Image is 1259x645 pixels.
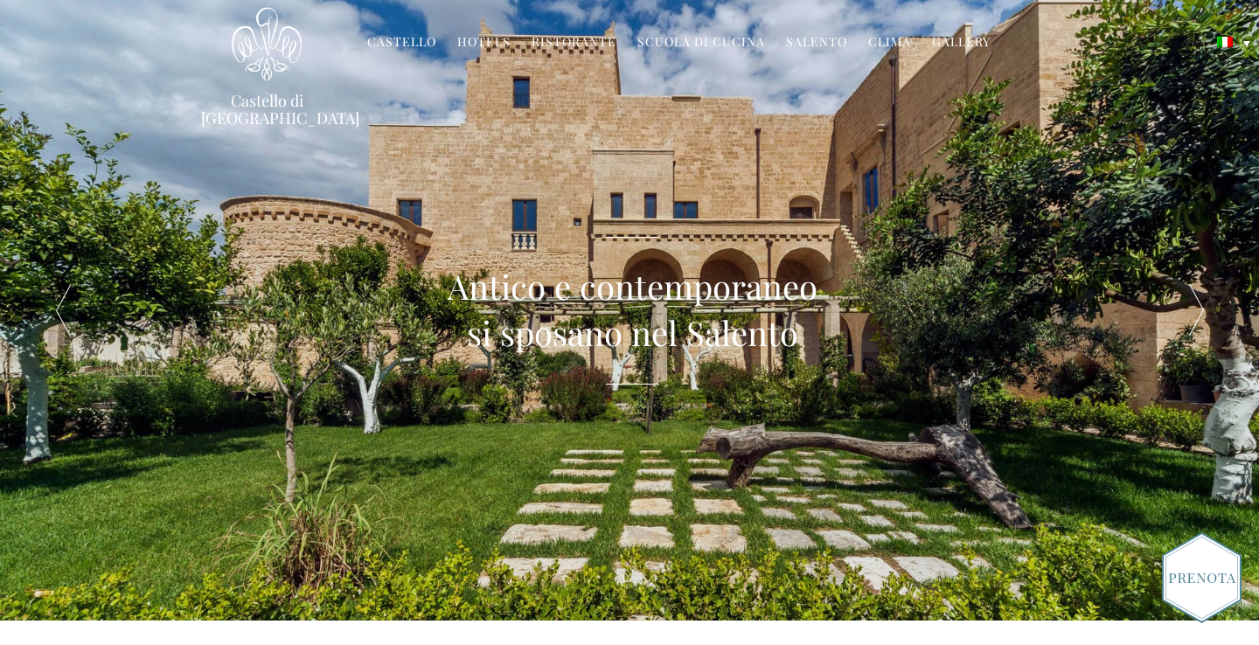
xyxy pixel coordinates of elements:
a: Clima [868,33,911,53]
img: Book_Button_Italian.png [1162,532,1242,623]
a: Gallery [932,33,991,53]
a: Scuola di Cucina [637,33,765,53]
a: Castello di [GEOGRAPHIC_DATA] [201,92,332,127]
img: Castello di Ugento [232,7,302,81]
a: Salento [786,33,847,53]
h2: Antico e contemporaneo si sposano nel Salento [448,263,817,357]
a: Ristorante [532,33,616,53]
a: Hotels [457,33,511,53]
a: Castello [367,33,436,53]
img: Italiano [1217,37,1233,47]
